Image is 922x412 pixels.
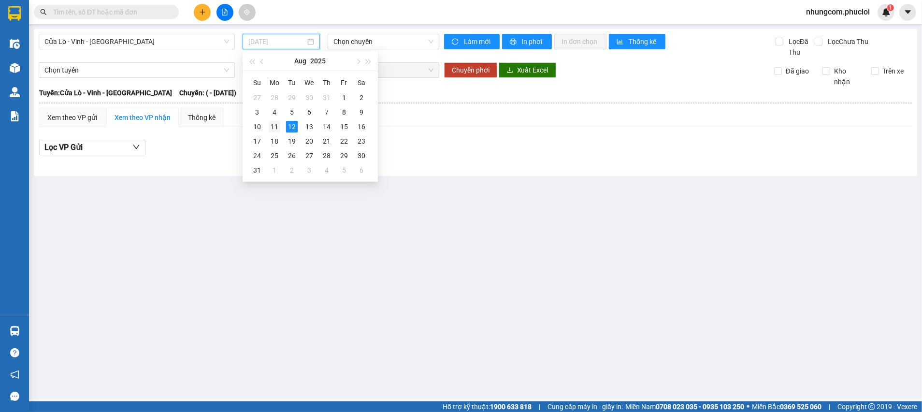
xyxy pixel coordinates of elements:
td: 2025-08-05 [283,105,301,119]
span: search [40,9,47,15]
span: Đã giao [782,66,813,76]
span: caret-down [904,8,912,16]
button: In đơn chọn [554,34,607,49]
span: down [132,143,140,151]
span: file-add [221,9,228,15]
b: Tuyến: Cửa Lò - Vinh - [GEOGRAPHIC_DATA] [39,89,172,97]
span: nhungcom.phucloi [798,6,878,18]
button: downloadXuất Excel [499,62,556,78]
img: warehouse-icon [10,326,20,336]
span: Miền Bắc [752,401,821,412]
td: 2025-08-26 [283,148,301,163]
th: We [301,75,318,90]
span: question-circle [10,348,19,357]
div: 7 [321,106,332,118]
div: 1 [338,92,350,103]
div: 1 [269,164,280,176]
div: 29 [338,150,350,162]
div: 21 [321,135,332,147]
td: 2025-08-21 [318,134,335,148]
td: 2025-08-08 [335,105,353,119]
span: Lọc Đã Thu [785,36,815,58]
span: | [539,401,540,412]
div: 24 [251,150,263,162]
button: Aug [294,51,306,71]
span: Thống kê [629,36,658,47]
span: Trên xe [879,66,908,76]
div: 23 [356,135,367,147]
th: Mo [266,75,283,90]
div: 27 [303,150,315,162]
button: Lọc VP Gửi [39,140,145,155]
td: 2025-09-01 [266,163,283,177]
div: 28 [321,150,332,162]
td: 2025-09-03 [301,163,318,177]
div: Xem theo VP nhận [115,112,171,123]
td: 2025-08-24 [248,148,266,163]
td: 2025-08-02 [353,90,370,105]
span: copyright [868,403,875,410]
td: 2025-08-17 [248,134,266,148]
td: 2025-08-12 [283,119,301,134]
td: 2025-08-04 [266,105,283,119]
strong: 0369 525 060 [780,403,821,411]
div: 11 [269,121,280,132]
div: 5 [286,106,298,118]
td: 2025-08-19 [283,134,301,148]
div: 3 [303,164,315,176]
div: 22 [338,135,350,147]
td: 2025-08-16 [353,119,370,134]
div: 30 [303,92,315,103]
td: 2025-08-13 [301,119,318,134]
span: sync [452,38,460,46]
th: Th [318,75,335,90]
img: warehouse-icon [10,39,20,49]
img: warehouse-icon [10,87,20,97]
div: 10 [251,121,263,132]
button: printerIn phơi [502,34,552,49]
td: 2025-08-25 [266,148,283,163]
button: Chuyển phơi [444,62,497,78]
td: 2025-08-18 [266,134,283,148]
div: 4 [269,106,280,118]
div: 31 [321,92,332,103]
th: Tu [283,75,301,90]
div: 17 [251,135,263,147]
strong: 0708 023 035 - 0935 103 250 [656,403,744,411]
div: 28 [269,92,280,103]
div: 2 [286,164,298,176]
td: 2025-08-11 [266,119,283,134]
span: aim [244,9,250,15]
span: | [829,401,830,412]
button: bar-chartThống kê [609,34,665,49]
div: 26 [286,150,298,162]
div: 31 [251,164,263,176]
span: Chọn chuyến [333,63,433,77]
span: In phơi [522,36,544,47]
td: 2025-07-29 [283,90,301,105]
sup: 1 [887,4,894,11]
div: 6 [303,106,315,118]
td: 2025-07-31 [318,90,335,105]
td: 2025-08-03 [248,105,266,119]
div: Thống kê [188,112,216,123]
span: Chọn chuyến [333,34,433,49]
b: GỬI : VP Vinh [12,70,92,86]
div: 4 [321,164,332,176]
img: icon-new-feature [882,8,891,16]
td: 2025-08-31 [248,163,266,177]
img: logo.jpg [12,12,60,60]
div: 6 [356,164,367,176]
td: 2025-08-14 [318,119,335,134]
div: 8 [338,106,350,118]
li: Hotline: 02386655777, 02462925925, 0944789456 [90,36,404,48]
td: 2025-09-06 [353,163,370,177]
div: 3 [251,106,263,118]
button: caret-down [899,4,916,21]
div: 27 [251,92,263,103]
div: 20 [303,135,315,147]
div: 12 [286,121,298,132]
td: 2025-07-30 [301,90,318,105]
td: 2025-08-29 [335,148,353,163]
th: Su [248,75,266,90]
